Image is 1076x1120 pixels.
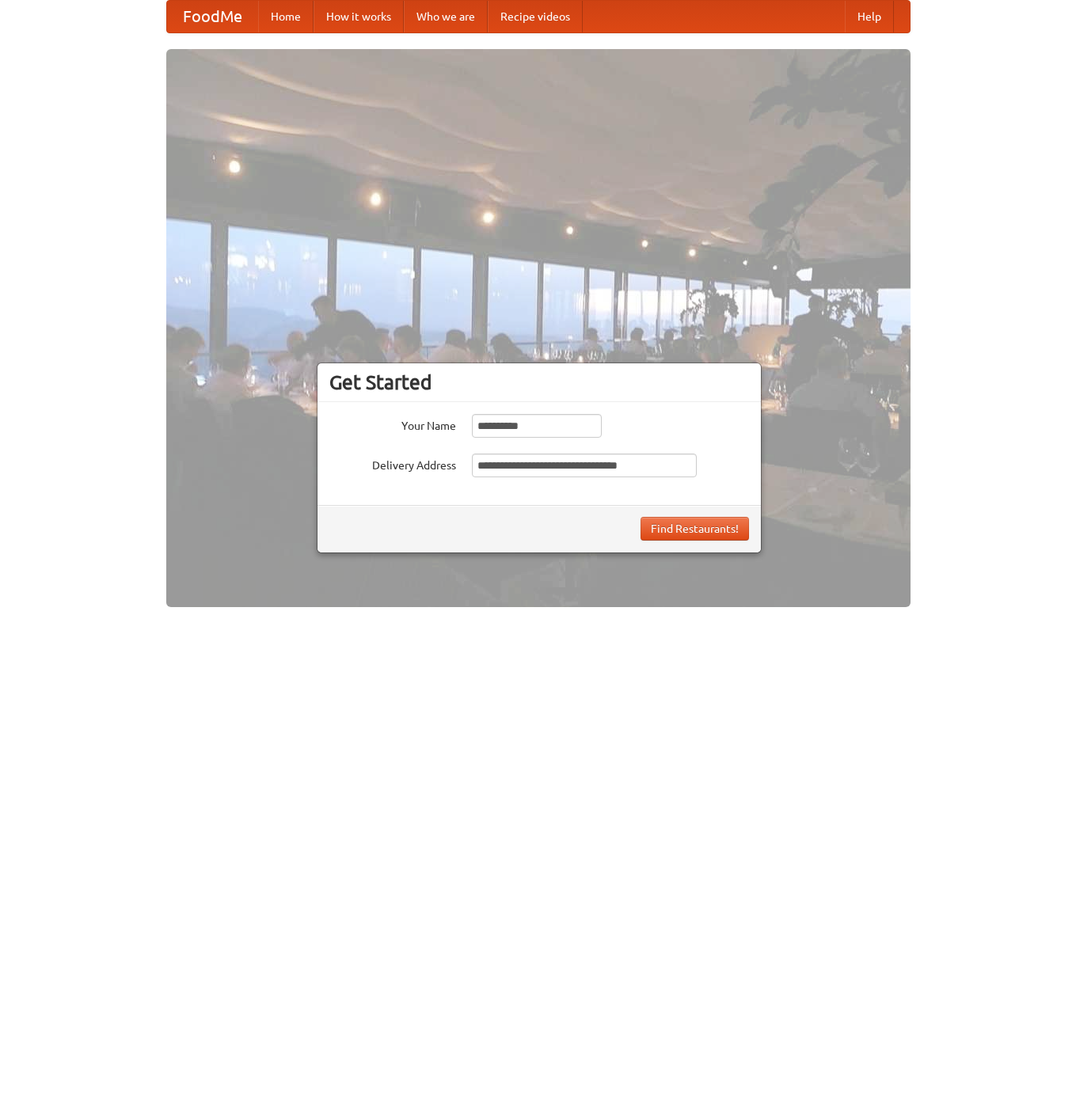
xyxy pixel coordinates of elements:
label: Delivery Address [329,454,456,473]
h3: Get Started [329,370,749,394]
a: Help [845,1,894,32]
button: Find Restaurants! [641,517,749,541]
a: Home [258,1,314,32]
a: How it works [314,1,404,32]
a: Recipe videos [488,1,583,32]
a: FoodMe [167,1,258,32]
a: Who we are [404,1,488,32]
label: Your Name [329,414,456,434]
